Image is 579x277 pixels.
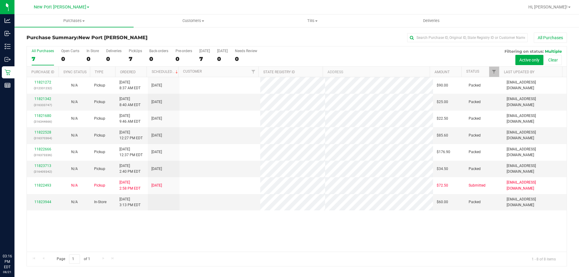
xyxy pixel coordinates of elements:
a: 11822493 [34,183,51,187]
a: 11823944 [34,200,51,204]
span: 1 - 8 of 8 items [527,254,561,263]
a: State Registry ID [263,70,295,74]
div: 7 [32,55,54,62]
span: New Port [PERSON_NAME] [78,35,147,40]
span: Pickup [94,183,105,188]
span: [EMAIL_ADDRESS][DOMAIN_NAME] [507,180,563,191]
a: Customer [183,69,202,74]
p: (316370364) [30,135,55,141]
button: N/A [71,183,78,188]
span: [DATE] 2:58 PM EDT [119,180,141,191]
span: Customers [134,18,252,24]
button: Active only [515,55,543,65]
span: $22.50 [437,116,448,121]
span: [DATE] [151,116,162,121]
a: Customers [134,14,253,27]
div: [DATE] [217,49,228,53]
p: (316333747) [30,102,55,108]
p: (312331232) [30,85,55,91]
a: 11821680 [34,114,51,118]
div: PickUps [129,49,142,53]
span: Not Applicable [71,133,78,137]
a: Filter [248,67,258,77]
span: Not Applicable [71,167,78,171]
input: Search Purchase ID, Original ID, State Registry ID or Customer Name... [407,33,528,42]
p: (316373336) [30,152,55,158]
span: [EMAIL_ADDRESS][DOMAIN_NAME] [507,163,563,175]
span: [DATE] [151,83,162,88]
span: In-Store [94,199,106,205]
inline-svg: Outbound [5,56,11,62]
a: Scheduled [152,70,179,74]
div: 0 [61,55,79,62]
span: Packed [469,133,481,138]
span: $60.00 [437,199,448,205]
div: 0 [176,55,192,62]
span: Multiple [545,49,562,54]
p: (316344666) [30,119,55,124]
div: 0 [217,55,228,62]
input: 1 [69,254,80,264]
button: N/A [71,133,78,138]
inline-svg: Inventory [5,43,11,49]
span: New Port [PERSON_NAME] [34,5,86,10]
span: Pickup [94,133,105,138]
a: Amount [435,70,450,74]
a: 11822528 [34,130,51,134]
div: Pre-orders [176,49,192,53]
div: Deliveries [106,49,122,53]
span: Packed [469,83,481,88]
div: [DATE] [199,49,210,53]
span: Page of 1 [52,254,95,264]
span: [DATE] 8:37 AM EDT [119,80,141,91]
div: 0 [87,55,99,62]
button: N/A [71,166,78,172]
p: (316409342) [30,169,55,175]
span: Deliveries [415,18,448,24]
span: [DATE] 3:13 PM EDT [119,197,141,208]
a: Filter [489,67,499,77]
span: Tills [253,18,372,24]
span: [DATE] 2:40 PM EDT [119,163,141,175]
span: Packed [469,116,481,121]
span: [EMAIL_ADDRESS][DOMAIN_NAME] [507,146,563,158]
h3: Purchase Summary: [27,35,207,40]
span: Pickup [94,83,105,88]
div: In Store [87,49,99,53]
span: [DATE] [151,99,162,105]
span: Pickup [94,166,105,172]
inline-svg: Reports [5,82,11,88]
button: N/A [71,116,78,121]
button: N/A [71,199,78,205]
a: 11821342 [34,97,51,101]
a: Status [466,69,479,74]
button: N/A [71,149,78,155]
div: 7 [199,55,210,62]
a: Sync Status [63,70,87,74]
span: Filtering on status: [505,49,544,54]
a: Type [95,70,103,74]
div: 7 [129,55,142,62]
inline-svg: Inbound [5,30,11,36]
span: [EMAIL_ADDRESS][DOMAIN_NAME] [507,197,563,208]
p: 08/21 [3,270,12,274]
button: N/A [71,99,78,105]
span: Packed [469,149,481,155]
span: [DATE] [151,166,162,172]
span: Packed [469,166,481,172]
span: Pickup [94,116,105,121]
div: 0 [235,55,257,62]
span: [DATE] 12:37 PM EDT [119,146,143,158]
button: All Purchases [534,33,567,43]
span: $25.00 [437,99,448,105]
a: Purchases [14,14,134,27]
div: Back-orders [149,49,168,53]
span: $90.00 [437,83,448,88]
div: 0 [106,55,122,62]
button: N/A [71,83,78,88]
span: [EMAIL_ADDRESS][DOMAIN_NAME] [507,113,563,124]
span: Pickup [94,99,105,105]
span: Not Applicable [71,116,78,121]
button: Clear [544,55,562,65]
a: Deliveries [372,14,491,27]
